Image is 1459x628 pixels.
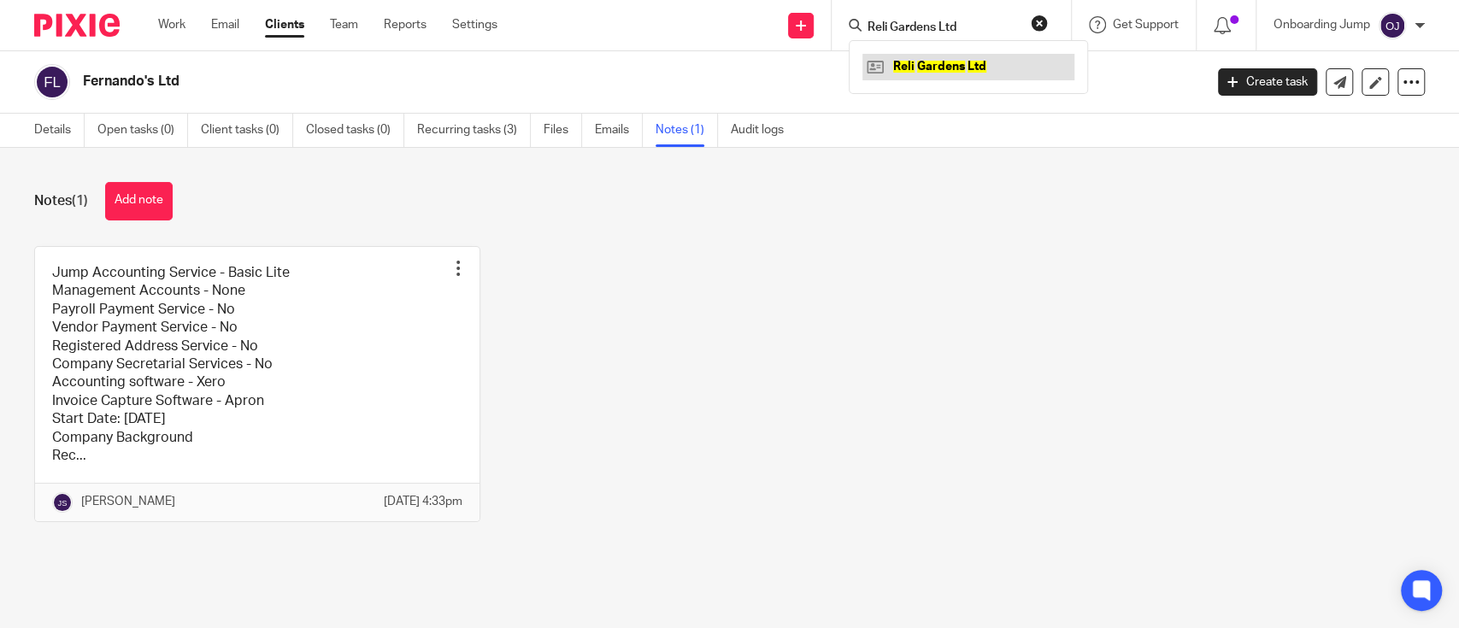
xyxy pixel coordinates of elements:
[384,16,427,33] a: Reports
[656,114,718,147] a: Notes (1)
[97,114,188,147] a: Open tasks (0)
[1113,19,1179,31] span: Get Support
[34,64,70,100] img: svg%3E
[34,114,85,147] a: Details
[81,493,175,510] p: [PERSON_NAME]
[731,114,797,147] a: Audit logs
[83,73,970,91] h2: Fernando's Ltd
[452,16,497,33] a: Settings
[330,16,358,33] a: Team
[34,14,120,37] img: Pixie
[265,16,304,33] a: Clients
[105,182,173,220] button: Add note
[544,114,582,147] a: Files
[34,192,88,210] h1: Notes
[866,21,1020,36] input: Search
[417,114,531,147] a: Recurring tasks (3)
[1031,15,1048,32] button: Clear
[52,492,73,513] img: svg%3E
[384,493,462,510] p: [DATE] 4:33pm
[201,114,293,147] a: Client tasks (0)
[72,194,88,208] span: (1)
[211,16,239,33] a: Email
[306,114,404,147] a: Closed tasks (0)
[1274,16,1370,33] p: Onboarding Jump
[595,114,643,147] a: Emails
[1218,68,1317,96] a: Create task
[1379,12,1406,39] img: svg%3E
[158,16,185,33] a: Work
